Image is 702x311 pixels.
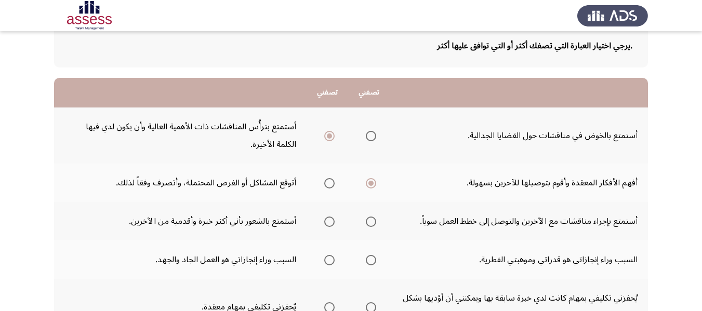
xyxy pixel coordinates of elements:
th: تصفني [348,78,390,107]
td: السبب وراء إنجازاتي هو العمل الجاد والجهد. [54,240,307,279]
td: أستمتع بالخوض في مناقشات حول القضايا الجدالية. [390,107,648,164]
mat-radio-group: Select an option [362,127,376,144]
td: أستمتع بترأُس المناقشات ذات الأهمية العالية وأن يكون لدي فيها الكلمة الأخيرة. [54,107,307,164]
mat-radio-group: Select an option [362,174,376,192]
td: أتوقع المشاكل أو الفرص المحتملة، وأتصرف وفقاً لذلك. [54,164,307,202]
mat-radio-group: Select an option [320,174,335,192]
td: أفهم الأفكار المعقدة وأقوم بتوصيلها للآخرين بسهولة. [390,164,648,202]
td: أستمتع بإجراء مناقشات مع الآخرين والتوصل إلى خطط العمل سوياً. [390,202,648,240]
td: السبب وراء إنجازاتي هو قدراتي وموهبتي الفطرية. [390,240,648,279]
th: تصفني [307,78,348,107]
mat-radio-group: Select an option [362,251,376,268]
b: .يرجي اختيار العبارة التي تصفك أكثر أو التي توافق عليها أكثر [437,37,632,55]
img: Assessment logo of Potentiality Assessment R2 (EN/AR) [54,1,125,30]
mat-radio-group: Select an option [320,212,335,230]
mat-radio-group: Select an option [320,251,335,268]
td: أستمتع بالشعور بأني أكثر خبرة وأقدمية من الآخرين. [54,202,307,240]
mat-radio-group: Select an option [320,127,335,144]
img: Assess Talent Management logo [577,1,648,30]
mat-radio-group: Select an option [362,212,376,230]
